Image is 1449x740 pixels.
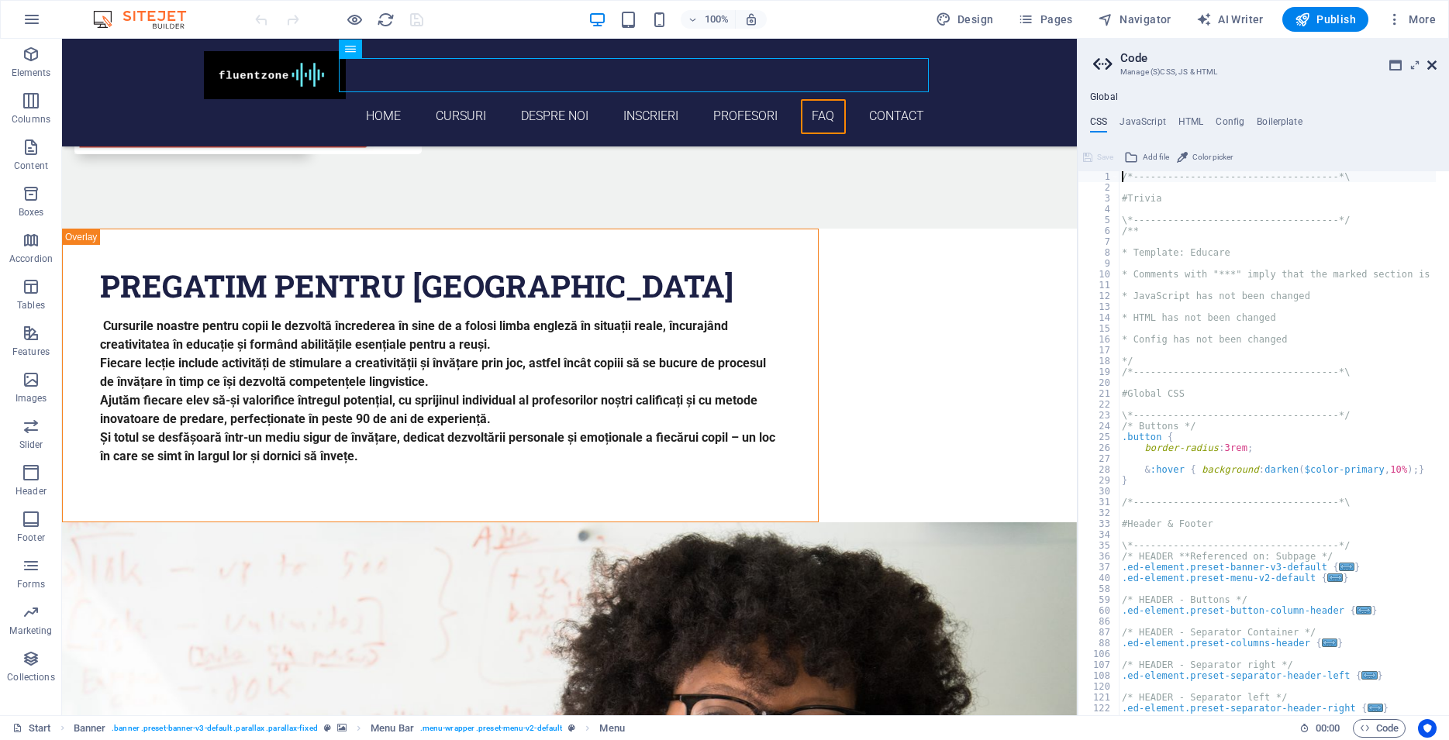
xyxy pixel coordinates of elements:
[1078,312,1120,323] div: 14
[1078,627,1120,638] div: 87
[1078,367,1120,377] div: 19
[7,671,54,683] p: Collections
[1078,486,1120,497] div: 30
[16,485,47,497] p: Header
[1078,551,1120,562] div: 36
[1282,7,1368,32] button: Publish
[1078,291,1120,301] div: 12
[1418,719,1437,738] button: Usercentrics
[1322,638,1337,647] span: ...
[1078,518,1120,529] div: 33
[19,206,44,219] p: Boxes
[1175,148,1235,167] button: Color picker
[19,439,43,451] p: Slider
[12,346,50,358] p: Features
[1327,722,1329,734] span: :
[324,724,331,732] i: This element is a customizable preset
[1339,563,1354,571] span: ...
[1078,681,1120,692] div: 120
[9,625,52,637] p: Marketing
[1078,659,1120,670] div: 107
[1295,12,1356,27] span: Publish
[1078,529,1120,540] div: 34
[1078,670,1120,681] div: 108
[681,10,736,29] button: 100%
[376,10,395,29] button: reload
[1078,605,1120,616] div: 60
[1078,236,1120,247] div: 7
[1120,51,1437,65] h2: Code
[1078,573,1120,583] div: 40
[12,719,51,738] a: Click to cancel selection. Double-click to open Pages
[1362,671,1378,680] span: ...
[9,253,53,265] p: Accordion
[17,578,45,590] p: Forms
[1356,606,1371,614] span: ...
[12,67,51,79] p: Elements
[1078,475,1120,486] div: 29
[14,160,48,172] p: Content
[1178,116,1204,133] h4: HTML
[1092,7,1178,32] button: Navigator
[12,113,50,126] p: Columns
[1078,442,1120,453] div: 26
[1078,453,1120,464] div: 27
[420,719,562,738] span: . menu-wrapper .preset-menu-v2-default
[17,299,45,311] p: Tables
[1078,388,1120,399] div: 21
[1078,182,1120,193] div: 2
[936,12,994,27] span: Design
[1078,301,1120,312] div: 13
[1078,464,1120,475] div: 28
[371,719,414,738] span: Click to select. Double-click to edit
[337,724,347,732] i: This element contains a background
[1078,508,1120,518] div: 32
[1078,269,1120,280] div: 10
[1078,334,1120,345] div: 16
[345,10,364,29] button: Click here to leave preview mode and continue editing
[1078,377,1120,388] div: 20
[1078,638,1120,649] div: 88
[1257,116,1302,133] h4: Boilerplate
[1120,65,1406,79] h3: Manage (S)CSS, JS & HTML
[1078,703,1120,714] div: 122
[1078,345,1120,356] div: 17
[1196,12,1264,27] span: AI Writer
[1078,280,1120,291] div: 11
[1078,399,1120,410] div: 22
[1381,7,1442,32] button: More
[1143,148,1169,167] span: Add file
[1078,225,1120,236] div: 6
[1078,692,1120,703] div: 121
[1078,616,1120,627] div: 86
[599,719,624,738] span: Click to select. Double-click to edit
[1327,573,1343,582] span: ...
[1018,12,1072,27] span: Pages
[1078,497,1120,508] div: 31
[1078,594,1120,605] div: 59
[1078,562,1120,573] div: 37
[1078,247,1120,258] div: 8
[16,392,47,404] p: Images
[1299,719,1340,738] h6: Session time
[1078,540,1120,551] div: 35
[1192,148,1233,167] span: Color picker
[1078,171,1120,182] div: 1
[704,10,729,29] h6: 100%
[1078,323,1120,334] div: 15
[1387,12,1436,27] span: More
[1078,583,1120,594] div: 58
[930,7,1000,32] button: Design
[89,10,205,29] img: Editor Logo
[377,11,395,29] i: Reload page
[1090,91,1118,104] h4: Global
[1078,215,1120,225] div: 5
[1360,719,1399,738] span: Code
[112,719,317,738] span: . banner .preset-banner-v3-default .parallax .parallax-fixed
[1098,12,1171,27] span: Navigator
[1122,148,1171,167] button: Add file
[1120,116,1165,133] h4: JavaScript
[1216,116,1244,133] h4: Config
[1090,116,1107,133] h4: CSS
[1012,7,1078,32] button: Pages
